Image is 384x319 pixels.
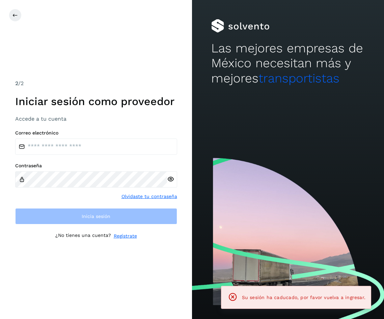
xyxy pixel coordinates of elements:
h1: Iniciar sesión como proveedor [15,95,177,108]
span: 2 [15,80,18,87]
button: Inicia sesión [15,208,177,224]
p: ¿No tienes una cuenta? [55,232,111,240]
h2: Las mejores empresas de México necesitan más y mejores [211,41,365,86]
label: Contraseña [15,163,177,169]
a: Regístrate [114,232,137,240]
span: Inicia sesión [82,214,110,219]
span: Su sesión ha caducado, por favor vuelva a ingresar. [242,295,365,300]
h3: Accede a tu cuenta [15,116,177,122]
a: Olvidaste tu contraseña [121,193,177,200]
label: Correo electrónico [15,130,177,136]
span: transportistas [258,71,339,85]
div: /2 [15,79,177,88]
